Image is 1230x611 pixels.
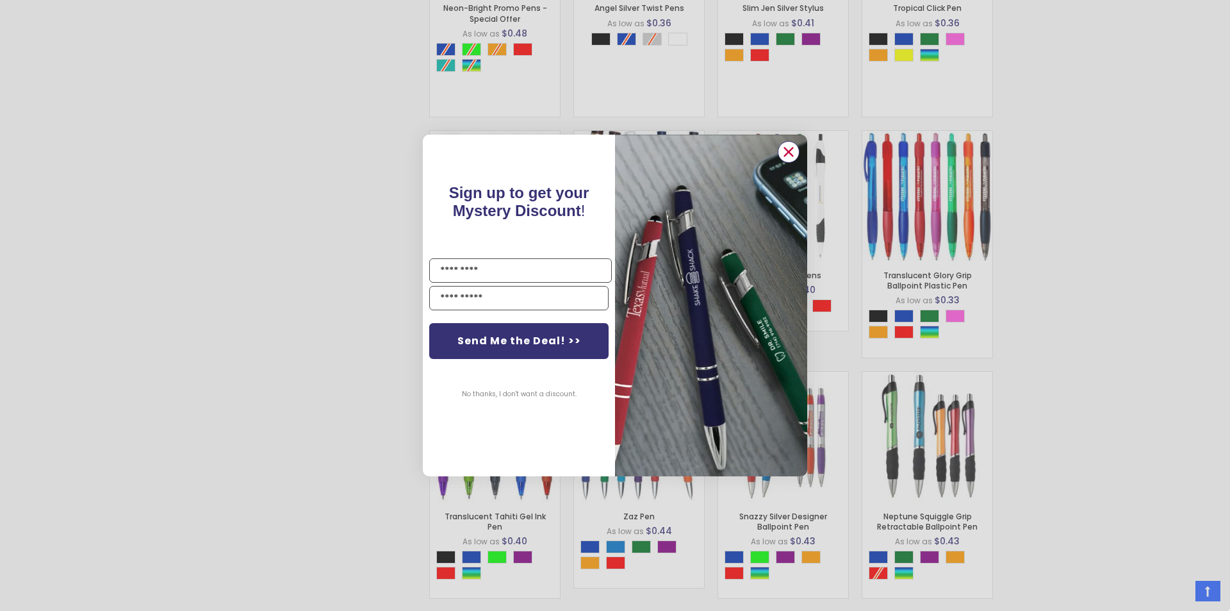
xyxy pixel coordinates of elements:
[455,378,583,410] button: No thanks, I don't want a discount.
[615,135,807,476] img: pop-up-image
[429,323,609,359] button: Send Me the Deal! >>
[449,184,589,219] span: Sign up to get your Mystery Discount
[778,141,799,163] button: Close dialog
[449,184,589,219] span: !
